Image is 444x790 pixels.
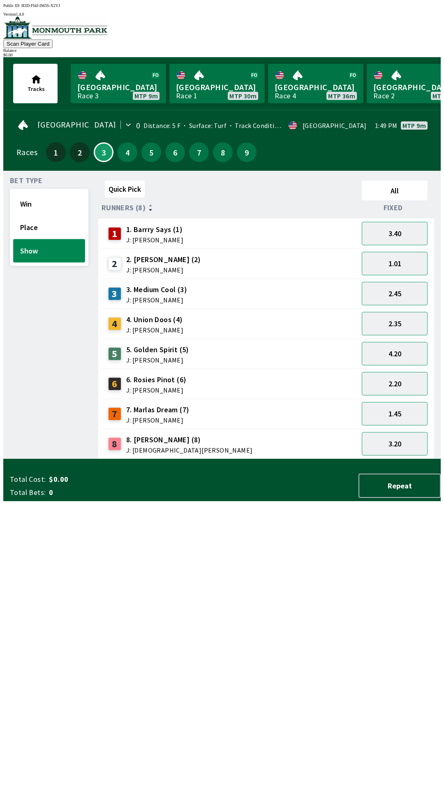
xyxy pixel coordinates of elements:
span: 3.20 [388,439,401,448]
button: 7 [189,142,209,162]
span: 2 [72,149,88,155]
div: 3 [108,287,121,300]
button: 3 [94,142,113,162]
span: Win [20,199,78,209]
span: J: [PERSON_NAME] [126,387,187,393]
span: Repeat [366,481,433,490]
button: Win [13,192,85,216]
div: Public ID: [3,3,441,8]
span: 1. Barrry Says (1) [126,224,183,235]
button: 8 [213,142,233,162]
div: 2 [108,257,121,270]
span: 2. [PERSON_NAME] (2) [126,254,201,265]
span: MTP 30m [229,93,257,99]
span: 6. Rosies Pinot (6) [126,374,187,385]
span: Quick Pick [109,184,141,194]
span: 6 [167,149,183,155]
span: 8. [PERSON_NAME] (8) [126,434,253,445]
button: 3.40 [362,222,428,245]
span: 4. Union Doos (4) [126,314,183,325]
span: 2.45 [388,289,401,298]
span: J: [PERSON_NAME] [126,417,190,423]
div: Runners (8) [102,204,358,212]
span: Bet Type [10,177,42,184]
div: Balance [3,48,441,53]
button: 4.20 [362,342,428,365]
div: 6 [108,377,121,390]
span: 3.40 [388,229,401,238]
span: [GEOGRAPHIC_DATA] [176,82,258,93]
span: J: [PERSON_NAME] [126,327,183,333]
a: [GEOGRAPHIC_DATA]Race 3MTP 9m [71,64,166,103]
button: 9 [237,142,257,162]
img: venue logo [3,16,107,39]
div: 7 [108,407,121,421]
button: 5 [141,142,161,162]
span: [GEOGRAPHIC_DATA] [77,82,160,93]
span: 8 [215,149,231,155]
span: Place [20,223,78,232]
span: All [365,186,424,195]
span: 1:49 PM [375,122,398,129]
div: Version 1.4.0 [3,12,441,16]
button: Show [13,239,85,263]
span: [GEOGRAPHIC_DATA] [37,121,116,128]
span: Total Bets: [10,488,46,497]
div: Race 4 [275,93,296,99]
button: 2.45 [362,282,428,305]
div: [GEOGRAPHIC_DATA] [303,122,367,129]
button: 4 [118,142,137,162]
span: 7 [191,149,207,155]
div: $ 0.00 [3,53,441,57]
span: 4.20 [388,349,401,358]
a: [GEOGRAPHIC_DATA]Race 1MTP 30m [169,64,265,103]
button: Tracks [13,64,58,103]
span: 3 [97,150,111,154]
button: Repeat [358,474,441,498]
span: 9 [239,149,254,155]
div: Fixed [358,204,431,212]
div: 0 [136,122,140,129]
div: Races [16,149,37,156]
span: J: [PERSON_NAME] [126,237,183,243]
button: Scan Player Card [3,39,53,48]
span: 4 [120,149,135,155]
span: 1.45 [388,409,401,418]
span: 7. Marlas Dream (7) [126,404,190,415]
span: MTP 9m [134,93,158,99]
button: 1.01 [362,252,428,275]
div: Race 1 [176,93,197,99]
button: 3.20 [362,432,428,455]
span: IEID-FI4J-IM3S-X2VJ [21,3,60,8]
button: Place [13,216,85,239]
div: Race 2 [373,93,395,99]
span: Distance: 5 F [143,121,180,130]
button: 2.35 [362,312,428,335]
button: 2 [70,142,90,162]
span: J: [PERSON_NAME] [126,297,187,303]
div: 8 [108,437,121,451]
span: Tracks [28,85,45,93]
a: [GEOGRAPHIC_DATA]Race 4MTP 36m [268,64,363,103]
div: 4 [108,317,121,330]
button: 1 [46,142,66,162]
button: All [362,181,428,200]
button: 1.45 [362,402,428,425]
span: 1.01 [388,259,401,268]
span: Fixed [384,204,403,211]
span: MTP 36m [328,93,355,99]
span: 0 [49,488,178,497]
span: Track Condition: Firm [227,121,299,130]
span: Surface: Turf [180,121,227,130]
span: 1 [48,149,64,155]
span: 5. Golden Spirit (5) [126,344,189,355]
span: 5 [143,149,159,155]
span: J: [PERSON_NAME] [126,267,201,273]
span: 2.35 [388,319,401,328]
span: J: [DEMOGRAPHIC_DATA][PERSON_NAME] [126,447,253,453]
span: [GEOGRAPHIC_DATA] [275,82,357,93]
div: 1 [108,227,121,240]
span: 2.20 [388,379,401,388]
button: 2.20 [362,372,428,395]
span: J: [PERSON_NAME] [126,357,189,363]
